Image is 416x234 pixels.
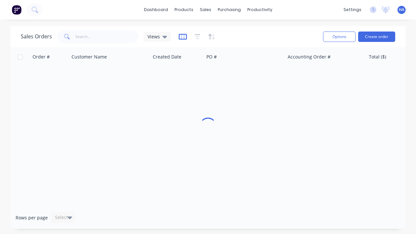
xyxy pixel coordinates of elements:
[32,54,50,60] div: Order #
[16,214,48,221] span: Rows per page
[75,30,139,43] input: Search...
[21,33,52,40] h1: Sales Orders
[148,33,160,40] span: Views
[369,54,386,60] div: Total ($)
[358,32,395,42] button: Create order
[141,5,171,15] a: dashboard
[214,5,244,15] div: purchasing
[206,54,217,60] div: PO #
[323,32,356,42] button: Options
[197,5,214,15] div: sales
[244,5,276,15] div: productivity
[171,5,197,15] div: products
[153,54,181,60] div: Created Date
[71,54,107,60] div: Customer Name
[340,5,365,15] div: settings
[12,5,21,15] img: Factory
[55,214,72,221] div: Select...
[399,7,404,13] span: HA
[288,54,331,60] div: Accounting Order #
